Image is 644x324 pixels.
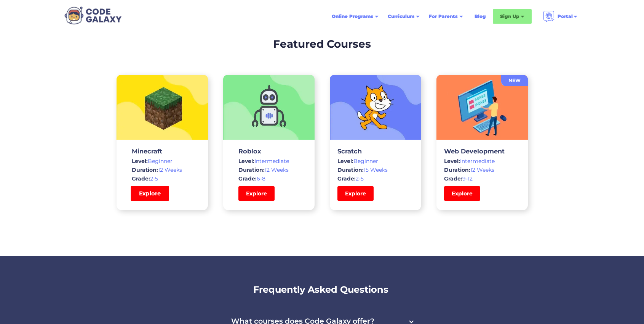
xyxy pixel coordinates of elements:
[337,175,356,182] span: Grade:
[132,166,193,174] div: 12 Weeks
[337,166,414,174] div: 15 Weeks
[327,10,383,23] div: Online Programs
[132,175,150,182] span: Grade:
[238,175,255,182] span: Grade
[500,13,519,20] div: Sign Up
[444,186,480,201] a: Explore
[337,175,414,182] div: 2-5
[132,158,148,164] span: Level:
[444,158,460,164] span: Level:
[388,13,414,20] div: Curriculum
[337,166,364,173] span: Duration:
[337,157,414,165] div: Beginner
[238,166,265,173] span: Duration:
[337,186,374,201] a: Explore
[238,175,299,182] div: 6-8
[131,186,169,201] a: Explore
[501,75,528,86] a: NEW
[332,13,373,20] div: Online Programs
[337,147,414,155] h3: Scratch
[132,157,193,165] div: Beginner
[470,10,491,23] a: Blog
[273,36,371,52] h2: Featured Courses
[132,147,193,155] h3: Minecraft
[132,175,193,182] div: 2-5
[253,283,388,297] h2: Frequently Asked Questions
[238,166,299,174] div: 12 Weeks
[444,166,520,174] div: 12 Weeks
[444,175,520,182] div: 9-12
[501,77,528,84] div: NEW
[493,9,532,24] div: Sign Up
[238,186,275,201] a: Explore
[424,10,468,23] div: For Parents
[558,13,573,20] div: Portal
[444,147,520,155] h3: Web Development
[444,157,520,165] div: Intermediate
[444,166,470,173] span: Duration:
[337,158,353,164] span: Level:
[429,13,458,20] div: For Parents
[539,8,583,25] div: Portal
[238,147,299,155] h3: Roblox
[238,157,299,165] div: Intermediate
[255,175,257,182] span: :
[383,10,424,23] div: Curriculum
[444,175,462,182] span: Grade:
[238,158,254,164] span: Level:
[132,166,158,173] span: Duration:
